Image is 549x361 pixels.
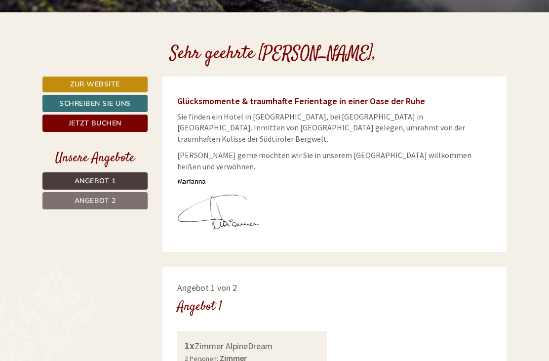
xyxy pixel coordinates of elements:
img: user-72.jpg [177,177,262,232]
a: Jetzt buchen [42,115,148,132]
a: Schreiben Sie uns [42,95,148,112]
a: Zur Website [42,77,148,92]
div: [GEOGRAPHIC_DATA] [15,29,152,37]
div: Angebot 1 [177,298,222,316]
p: [PERSON_NAME] gerne möchten wir Sie in unserem [GEOGRAPHIC_DATA] willkommen heißen und verwöhnen. [177,150,492,172]
div: [DATE] [140,7,175,24]
h1: Sehr geehrte [PERSON_NAME], [170,44,376,64]
span: Glücksmomente & traumhafte Ferientage in einer Oase der Ruhe [177,95,425,107]
span: Angebot 2 [75,196,116,205]
span: Angebot 1 von 2 [177,282,237,293]
small: 12:43 [15,48,152,55]
button: Senden [256,260,315,278]
span: Angebot 1 [75,176,116,186]
div: Unsere Angebote [42,149,148,167]
div: Guten Tag, wie können wir Ihnen helfen? [7,27,157,57]
span: Sie finden ein Hotel in [GEOGRAPHIC_DATA], bei [GEOGRAPHIC_DATA] in [GEOGRAPHIC_DATA]. Inmitten v... [177,112,465,144]
div: Zimmer AlpineDream [185,339,320,353]
b: 1x [185,339,195,352]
